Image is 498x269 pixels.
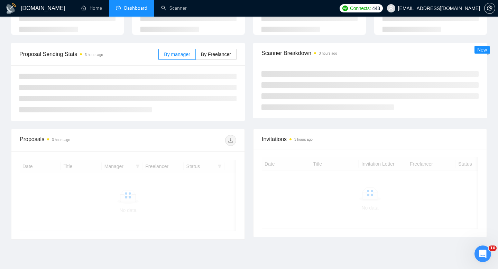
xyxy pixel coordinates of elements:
span: New [477,47,487,53]
time: 3 hours ago [85,53,103,57]
span: Invitations [262,135,478,143]
time: 3 hours ago [294,138,313,141]
iframe: Intercom live chat [474,245,491,262]
img: logo [6,3,17,14]
img: upwork-logo.png [342,6,348,11]
span: Dashboard [124,5,147,11]
button: setting [484,3,495,14]
div: Proposals [20,135,128,146]
span: setting [485,6,495,11]
a: setting [484,6,495,11]
span: Connects: [350,4,371,12]
span: 443 [372,4,380,12]
span: 10 [489,245,497,251]
span: Scanner Breakdown [261,49,479,57]
a: homeHome [81,5,102,11]
span: By manager [164,52,190,57]
span: By Freelancer [201,52,231,57]
span: dashboard [116,6,121,10]
time: 3 hours ago [319,52,337,55]
a: searchScanner [161,5,187,11]
span: user [389,6,394,11]
span: Proposal Sending Stats [19,50,158,58]
time: 3 hours ago [52,138,70,142]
